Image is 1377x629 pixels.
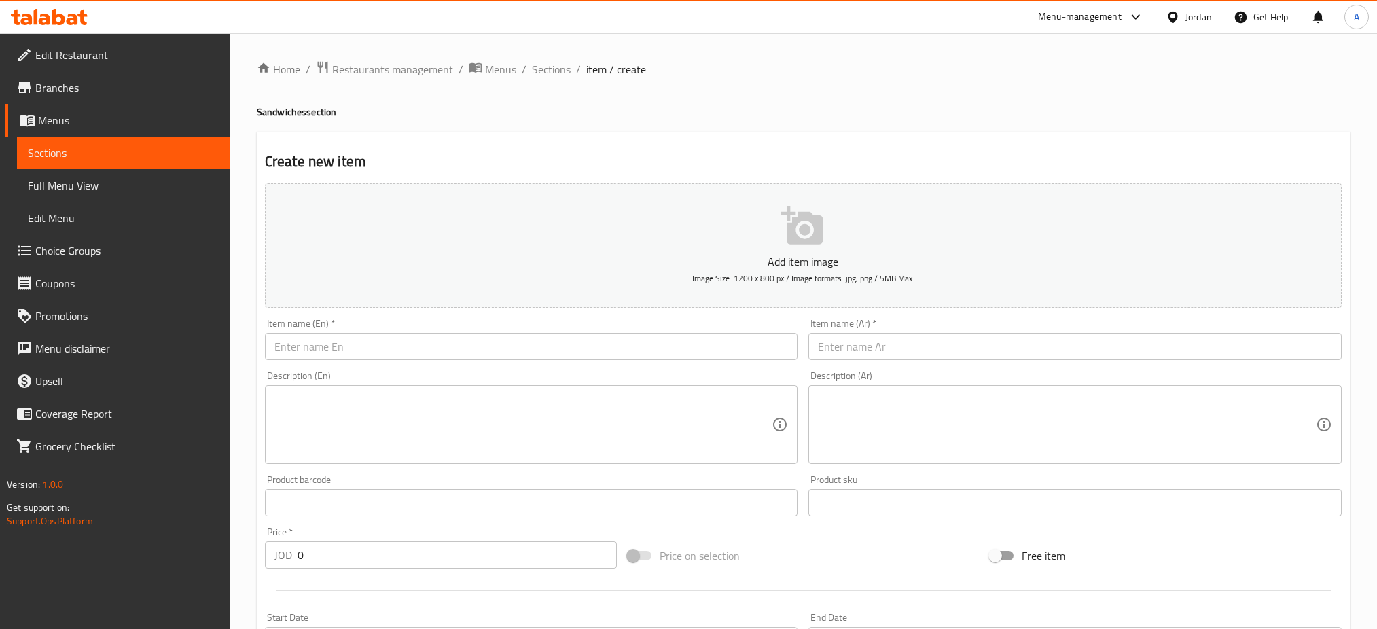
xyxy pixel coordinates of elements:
a: Sections [532,61,571,77]
span: Edit Restaurant [35,47,219,63]
span: Grocery Checklist [35,438,219,454]
span: Edit Menu [28,210,219,226]
a: Coverage Report [5,397,230,430]
input: Please enter product sku [808,489,1342,516]
span: Sections [28,145,219,161]
div: Menu-management [1038,9,1122,25]
a: Support.OpsPlatform [7,512,93,530]
h4: Sandwiches section [257,105,1350,119]
li: / [306,61,310,77]
span: 1.0.0 [42,475,63,493]
a: Menus [5,104,230,137]
span: item / create [586,61,646,77]
a: Edit Menu [17,202,230,234]
li: / [576,61,581,77]
li: / [522,61,526,77]
span: Menus [38,112,219,128]
a: Menus [469,60,516,78]
button: Add item imageImage Size: 1200 x 800 px / Image formats: jpg, png / 5MB Max. [265,183,1342,308]
a: Choice Groups [5,234,230,267]
a: Grocery Checklist [5,430,230,463]
span: Choice Groups [35,242,219,259]
a: Coupons [5,267,230,300]
span: Free item [1022,547,1065,564]
h2: Create new item [265,151,1342,172]
span: Menus [485,61,516,77]
input: Please enter price [298,541,617,569]
span: Price on selection [660,547,740,564]
span: Upsell [35,373,219,389]
li: / [459,61,463,77]
a: Upsell [5,365,230,397]
p: JOD [274,547,292,563]
span: Coupons [35,275,219,291]
a: Sections [17,137,230,169]
span: Menu disclaimer [35,340,219,357]
span: Promotions [35,308,219,324]
p: Add item image [286,253,1321,270]
div: Jordan [1185,10,1212,24]
span: Restaurants management [332,61,453,77]
a: Full Menu View [17,169,230,202]
input: Enter name Ar [808,333,1342,360]
span: Branches [35,79,219,96]
span: Full Menu View [28,177,219,194]
span: Image Size: 1200 x 800 px / Image formats: jpg, png / 5MB Max. [692,270,914,286]
nav: breadcrumb [257,60,1350,78]
span: A [1354,10,1359,24]
a: Menu disclaimer [5,332,230,365]
a: Home [257,61,300,77]
a: Edit Restaurant [5,39,230,71]
a: Promotions [5,300,230,332]
input: Enter name En [265,333,798,360]
span: Coverage Report [35,406,219,422]
a: Restaurants management [316,60,453,78]
a: Branches [5,71,230,104]
input: Please enter product barcode [265,489,798,516]
span: Version: [7,475,40,493]
span: Get support on: [7,499,69,516]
